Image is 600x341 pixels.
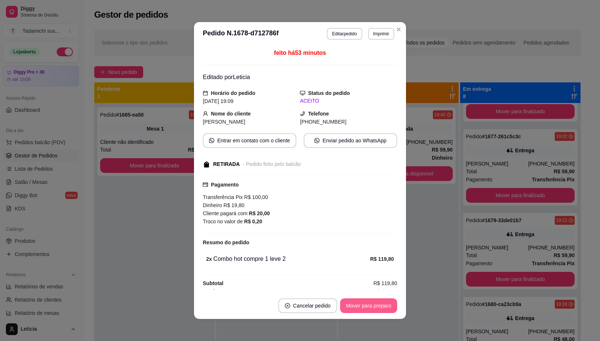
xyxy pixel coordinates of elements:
button: Editarpedido [327,28,362,40]
span: user [203,111,208,116]
strong: R$ 119,80 [370,256,394,262]
span: [PHONE_NUMBER] [300,119,346,125]
span: [PERSON_NAME] [203,119,245,125]
span: whats-app [314,138,320,143]
strong: R$ 0,20 [244,219,262,224]
h3: Pedido N. 1678-d712786f [203,28,279,40]
span: Transferência Pix [203,194,243,200]
button: Mover para preparo [340,298,397,313]
button: whats-appEntrar em contato com o cliente [203,133,296,148]
span: feito há 53 minutos [274,50,326,56]
strong: 2 x [206,256,212,262]
span: calendar [203,90,208,96]
div: Combo hot compre 1 leve 2 [206,255,370,263]
span: whats-app [209,138,214,143]
button: Imprimir [368,28,394,40]
strong: Nome do cliente [211,111,251,117]
strong: Telefone [308,111,329,117]
span: desktop [300,90,305,96]
button: whats-appEnviar pedido ao WhatsApp [304,133,397,148]
span: Cliente pagará com [203,210,249,216]
span: Editado por Leticia [203,74,250,80]
strong: Resumo do pedido [203,239,249,245]
div: ACEITO [300,97,397,105]
span: R$ 119,80 [373,279,397,287]
span: Troco no valor de [203,219,244,224]
span: credit-card [203,182,208,187]
span: R$ 100,00 [243,194,268,200]
span: phone [300,111,305,116]
span: [DATE] 19:09 [203,98,233,104]
strong: Total [203,288,215,294]
button: Close [393,24,405,35]
strong: Horário do pedido [211,90,255,96]
span: R$ 19,80 [222,202,244,208]
strong: Subtotal [203,280,223,286]
div: RETIRADA [213,160,240,168]
span: Dinheiro [203,202,222,208]
button: close-circleCancelar pedido [278,298,337,313]
span: R$ 119,80 [373,287,397,295]
strong: Status do pedido [308,90,350,96]
strong: Pagamento [211,182,239,188]
strong: R$ 20,00 [249,210,270,216]
span: close-circle [285,303,290,308]
div: - Pedido feito pelo balcão [243,160,301,168]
